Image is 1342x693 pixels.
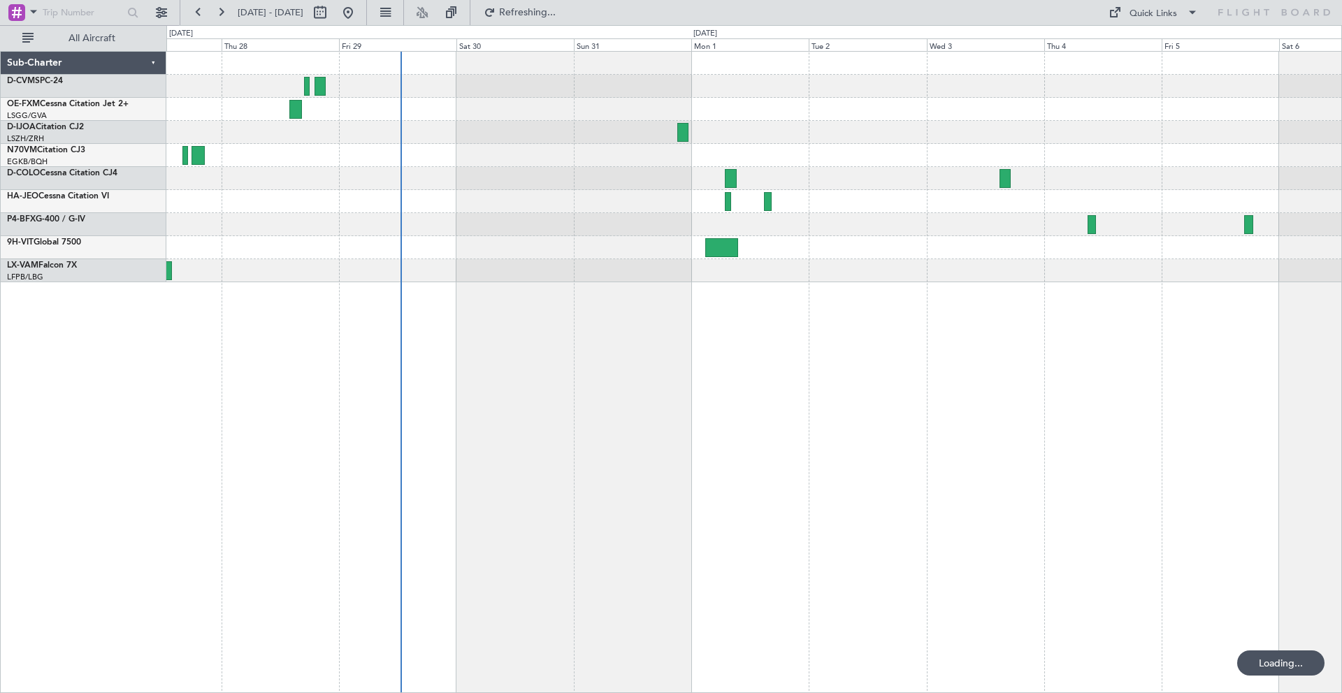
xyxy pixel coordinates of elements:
a: LSGG/GVA [7,110,47,121]
button: All Aircraft [15,27,152,50]
div: Sun 31 [574,38,691,51]
span: D-COLO [7,169,40,177]
a: OE-FXMCessna Citation Jet 2+ [7,100,129,108]
a: 9H-VITGlobal 7500 [7,238,81,247]
div: Thu 28 [222,38,339,51]
div: Mon 1 [691,38,809,51]
span: HA-JEO [7,192,38,200]
a: P4-BFXG-400 / G-IV [7,215,85,224]
span: [DATE] - [DATE] [238,6,303,19]
a: EGKB/BQH [7,156,48,167]
span: Refreshing... [498,8,557,17]
span: N70VM [7,146,37,154]
div: Sat 30 [456,38,574,51]
span: D-CVMS [7,77,40,85]
button: Refreshing... [477,1,561,24]
a: HA-JEOCessna Citation VI [7,192,109,200]
span: All Aircraft [36,34,147,43]
span: OE-FXM [7,100,40,108]
span: D-IJOA [7,123,36,131]
span: P4-BFX [7,215,36,224]
a: LFPB/LBG [7,272,43,282]
a: N70VMCitation CJ3 [7,146,85,154]
div: Fri 29 [339,38,456,51]
div: Loading... [1237,650,1325,676]
div: Thu 4 [1044,38,1162,51]
input: Trip Number [43,2,123,23]
div: Wed 3 [927,38,1044,51]
div: Fri 5 [1162,38,1279,51]
a: D-CVMSPC-24 [7,77,63,85]
a: LX-VAMFalcon 7X [7,261,77,270]
a: LSZH/ZRH [7,133,44,144]
span: LX-VAM [7,261,38,270]
a: D-IJOACitation CJ2 [7,123,84,131]
button: Quick Links [1102,1,1205,24]
div: Quick Links [1130,7,1177,21]
span: 9H-VIT [7,238,34,247]
div: Tue 2 [809,38,926,51]
div: [DATE] [169,28,193,40]
div: [DATE] [693,28,717,40]
a: D-COLOCessna Citation CJ4 [7,169,117,177]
